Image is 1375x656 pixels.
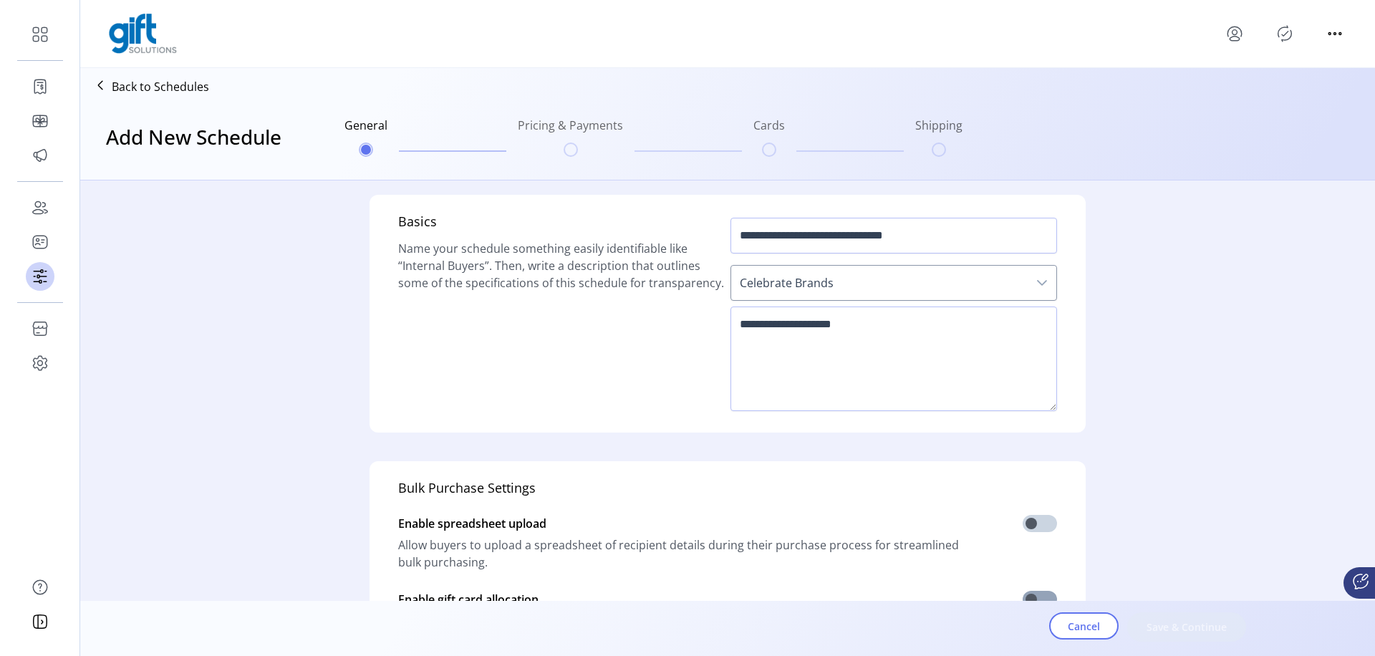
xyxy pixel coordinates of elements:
h5: Basics [398,212,725,240]
span: Name your schedule something easily identifiable like “Internal Buyers”. Then, write a descriptio... [398,241,724,291]
img: logo [109,14,177,54]
h6: General [344,117,387,143]
button: menu [1323,22,1346,45]
span: Cancel [1068,619,1100,634]
span: Enable gift card allocation [398,591,539,608]
h3: Add New Schedule [106,122,281,152]
h5: Bulk Purchase Settings [398,478,536,506]
button: Publisher Panel [1273,22,1296,45]
span: Celebrate Brands [731,266,1028,300]
p: Back to Schedules [112,78,209,95]
button: Cancel [1049,612,1119,640]
div: dropdown trigger [1028,266,1056,300]
span: Enable spreadsheet upload [398,515,546,532]
span: Allow buyers to upload a spreadsheet of recipient details during their purchase process for strea... [398,536,971,571]
button: menu [1223,22,1246,45]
